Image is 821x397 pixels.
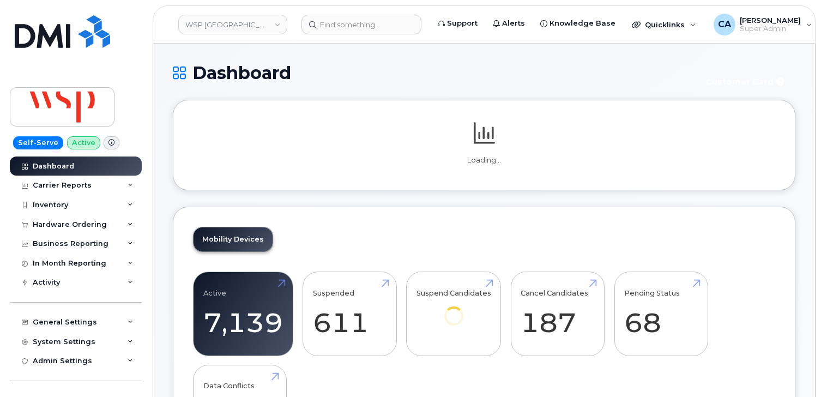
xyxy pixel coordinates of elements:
a: Pending Status 68 [624,278,698,350]
a: Mobility Devices [194,227,273,251]
a: Suspend Candidates [416,278,491,341]
button: Customer Card [697,72,795,91]
h1: Dashboard [173,63,692,82]
a: Cancel Candidates 187 [521,278,594,350]
a: Active 7,139 [203,278,283,350]
a: Suspended 611 [313,278,387,350]
p: Loading... [193,155,775,165]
